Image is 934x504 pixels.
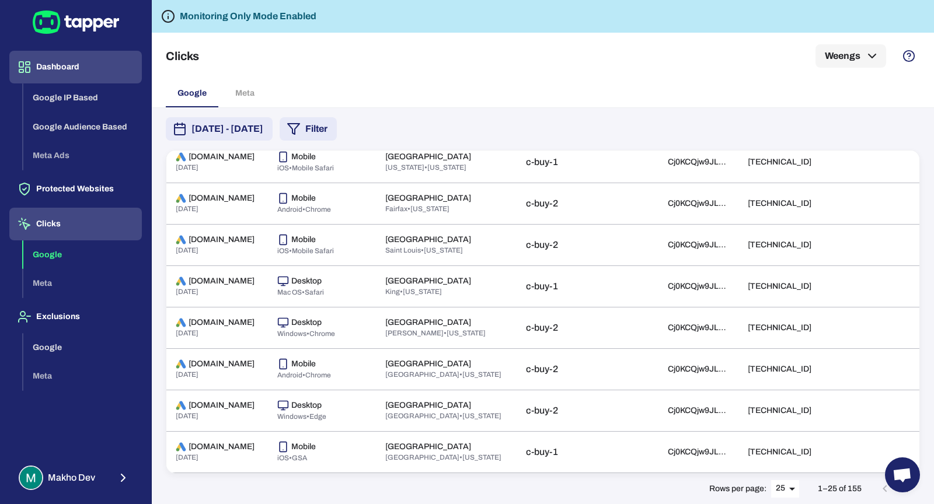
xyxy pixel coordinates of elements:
p: [GEOGRAPHIC_DATA] [385,152,471,162]
span: Saint Louis • [US_STATE] [385,246,463,254]
p: [GEOGRAPHIC_DATA] [385,442,471,452]
a: Google [23,249,142,258]
span: [DATE] [176,246,198,254]
button: Clicks [9,208,142,240]
span: Windows • Chrome [277,330,335,338]
span: Android • Chrome [277,205,331,213]
p: [DOMAIN_NAME] [189,317,255,328]
button: Google [23,240,142,269]
p: [DOMAIN_NAME] [189,359,255,369]
td: [TECHNICAL_ID] [738,183,824,224]
a: Google IP Based [23,92,142,102]
span: [DATE] [176,370,198,379]
p: Mobile [291,235,316,245]
button: Google IP Based [23,83,142,113]
span: Mac OS • Safari [277,288,324,296]
span: [DATE] [176,412,198,420]
p: [GEOGRAPHIC_DATA] [385,317,471,328]
div: Cj0KCQjw9JLHBhC-ARIsAK4PhcruqbZe0t04vw4JkoBGpiTOOSmmxJ-XcLiYKuHlq7XsbBBRSb2U1q8aAkQ4EALw_wcB [668,364,726,374]
td: [TECHNICAL_ID] [738,390,824,431]
a: Clicks [9,218,142,228]
a: Exclusions [9,311,142,321]
span: [GEOGRAPHIC_DATA] • [US_STATE] [385,412,501,420]
h6: Monitoring Only Mode Enabled [180,9,316,23]
button: Exclusions [9,300,142,333]
td: [TECHNICAL_ID] [738,265,824,307]
td: [TECHNICAL_ID] [738,307,824,348]
span: [GEOGRAPHIC_DATA] • [US_STATE] [385,453,501,461]
p: [GEOGRAPHIC_DATA] [385,193,471,204]
td: [TECHNICAL_ID] [738,141,824,183]
div: Cj0KCQjw9JLHBhC-ARIsAK4Phcq84ycxE1eXzJbi5B17MfC288KeIMzsOXq5SqSNwg5kpfMAGBx8oSkaAhtjEALw_wcB [668,198,726,209]
p: [DOMAIN_NAME] [189,152,255,162]
span: [DATE] - [DATE] [191,122,263,136]
p: [GEOGRAPHIC_DATA] [385,276,471,286]
div: Cj0KCQjw9JLHBhC-ARIsAK4PhconfqetA9FYTxjaHLubCkRBjS0U_wONpvnIF1vRt_R_3QeM2vTGe8EaAmHTEALw_wcB [668,240,726,250]
span: Fairfax • [US_STATE] [385,205,449,213]
span: Makho Dev [48,472,95,484]
button: Protected Websites [9,173,142,205]
td: [TECHNICAL_ID] [738,431,824,473]
p: Mobile [291,442,316,452]
a: Dashboard [9,61,142,71]
div: Cj0KCQjw9JLHBhC-ARIsAK4PhcqobGjcIBvrs___0LJaS2TTcUAmGH2YpeC3A19ejiBftS96BRz1BwEaAiq-EALw_wcB [668,157,726,167]
p: Rows per page: [709,484,766,494]
p: [DOMAIN_NAME] [189,400,255,411]
div: Cj0KCQjw9JLHBhC-ARIsAK4Phcqejoc7fRY1LQ6N0jJPM2MFsLV5JvNSgmH8Yrt8PDRMDxc7gtF_ZKEaAiUsEALw_wcB [668,323,726,333]
span: iOS • Mobile Safari [277,247,334,255]
p: c-buy-1 [526,156,649,168]
div: 25 [771,480,799,497]
a: Google Audience Based [23,121,142,131]
button: Google [23,333,142,362]
button: [DATE] - [DATE] [166,117,273,141]
p: [DOMAIN_NAME] [189,235,255,245]
p: [GEOGRAPHIC_DATA] [385,235,471,245]
span: [DATE] [176,163,198,171]
p: Mobile [291,359,316,369]
img: Makho Dev [20,467,42,489]
p: [GEOGRAPHIC_DATA] [385,400,471,411]
p: c-buy-2 [526,198,649,209]
a: Google [23,341,142,351]
div: Cj0KCQjw9JLHBhC-ARIsAK4PhcowXa0JFkkmvGlcCtRasDX12YDbK8SlmER8X8XXMSmfrTRqLkALnGAaAna9EALw_wcB [668,405,726,416]
button: Google Audience Based [23,113,142,142]
span: [US_STATE] • [US_STATE] [385,163,466,171]
span: Google [177,88,207,99]
span: [DATE] [176,205,198,213]
span: [PERSON_NAME] • [US_STATE] [385,329,486,337]
span: [DATE] [176,453,198,461]
span: [DATE] [176,288,198,296]
p: [DOMAIN_NAME] [189,442,255,452]
p: c-buy-2 [526,322,649,334]
h5: Clicks [166,49,199,63]
p: Mobile [291,152,316,162]
span: Android • Chrome [277,371,331,379]
span: Windows • Edge [277,412,326,421]
span: iOS • GSA [277,454,307,462]
p: c-buy-2 [526,405,649,416]
p: c-buy-1 [526,446,649,458]
p: 1–25 of 155 [818,484,862,494]
p: [DOMAIN_NAME] [189,193,255,204]
a: Protected Websites [9,183,142,193]
p: Desktop [291,317,322,328]
span: King • [US_STATE] [385,288,442,296]
button: Dashboard [9,51,142,83]
p: Desktop [291,400,322,411]
p: [DOMAIN_NAME] [189,276,255,286]
div: Cj0KCQjw9JLHBhC-ARIsAK4PhcoO3ebS2an8NwJmR0MJpl_MnkP-6fIyU3fF4jOu-EmxDN8vPuyuZzoaAhU1EALw_wcB [668,447,726,457]
p: c-buy-2 [526,363,649,375]
span: [GEOGRAPHIC_DATA] • [US_STATE] [385,370,501,379]
td: [TECHNICAL_ID] [738,348,824,390]
p: [GEOGRAPHIC_DATA] [385,359,471,369]
p: Desktop [291,276,322,286]
span: [DATE] [176,329,198,337]
p: c-buy-2 [526,239,649,251]
div: Open chat [885,457,920,492]
span: iOS • Mobile Safari [277,164,334,172]
button: Weengs [815,44,886,68]
svg: Tapper is not blocking any fraudulent activity for this domain [161,9,175,23]
button: Filter [280,117,337,141]
td: [TECHNICAL_ID] [738,224,824,265]
div: Cj0KCQjw9JLHBhC-ARIsAK4PhcqJJ-S9ajuaDLSFxMbPbmuKN0thkhLVfGrUvHQ55DWtO7eDbkm3vj0aAl_eEALw_wcB [668,281,726,292]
